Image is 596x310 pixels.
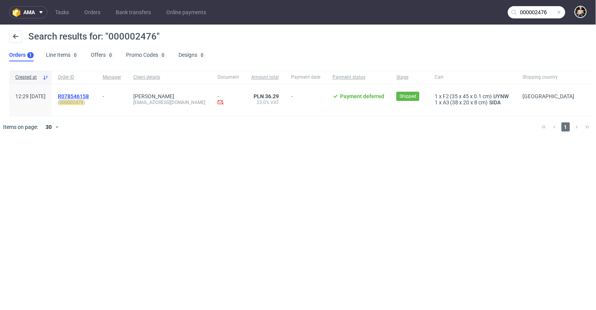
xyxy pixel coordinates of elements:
div: 0 [109,53,112,58]
span: Shipped [400,93,416,100]
span: Payment deferred [340,93,384,99]
a: UYNW [492,93,511,99]
span: Created at [15,74,39,81]
span: 1 [435,93,438,99]
div: [EMAIL_ADDRESS][DOMAIN_NAME] [133,99,205,106]
a: Bank transfers [111,6,156,18]
a: [PERSON_NAME] [133,93,174,99]
span: Document [218,74,239,81]
span: Payment status [332,74,384,81]
span: A3 (38 x 20 x 8 cm) [443,99,488,106]
a: Tasks [51,6,74,18]
span: Manager [103,74,121,81]
span: Items on page: [3,123,38,131]
span: [GEOGRAPHIC_DATA] [523,93,575,99]
div: 0 [162,53,164,58]
button: ama [9,6,47,18]
span: ama [23,10,35,15]
span: Stage [396,74,422,81]
img: logo [13,8,23,17]
a: R078546158 [58,93,90,99]
span: Order ID [58,74,90,81]
a: Online payments [162,6,211,18]
div: 30 [41,122,55,132]
span: 12:29 [DATE] [15,93,46,99]
span: - [291,93,320,107]
div: - [218,93,239,107]
a: SIDA [488,99,503,106]
span: Payment date [291,74,320,81]
div: 0 [201,53,203,58]
a: Line Items0 [46,49,79,61]
a: Orders1 [9,49,34,61]
span: PLN 36.29 [254,93,279,99]
img: Marta Tomaszewska [575,7,586,17]
div: x [435,99,511,106]
mark: 000002476 [59,100,84,105]
span: R078546158 [58,93,89,99]
span: F2 (35 x 45 x 0.1 cm) [443,93,492,99]
span: Client details [133,74,205,81]
div: 1 [29,53,32,58]
span: ( ) [58,99,90,106]
a: Promo Codes0 [126,49,166,61]
a: Orders [80,6,105,18]
span: Shipping country [523,74,575,81]
span: 23.0% VAT [251,99,279,106]
span: 1 [562,122,570,132]
div: - [103,90,121,99]
span: Cart [435,74,511,81]
span: Amount total [251,74,279,81]
span: 1 [435,99,438,106]
div: 0 [74,53,77,58]
a: Designs0 [178,49,205,61]
div: x [435,93,511,99]
a: Offers0 [91,49,114,61]
span: Search results for: "000002476" [28,31,160,42]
